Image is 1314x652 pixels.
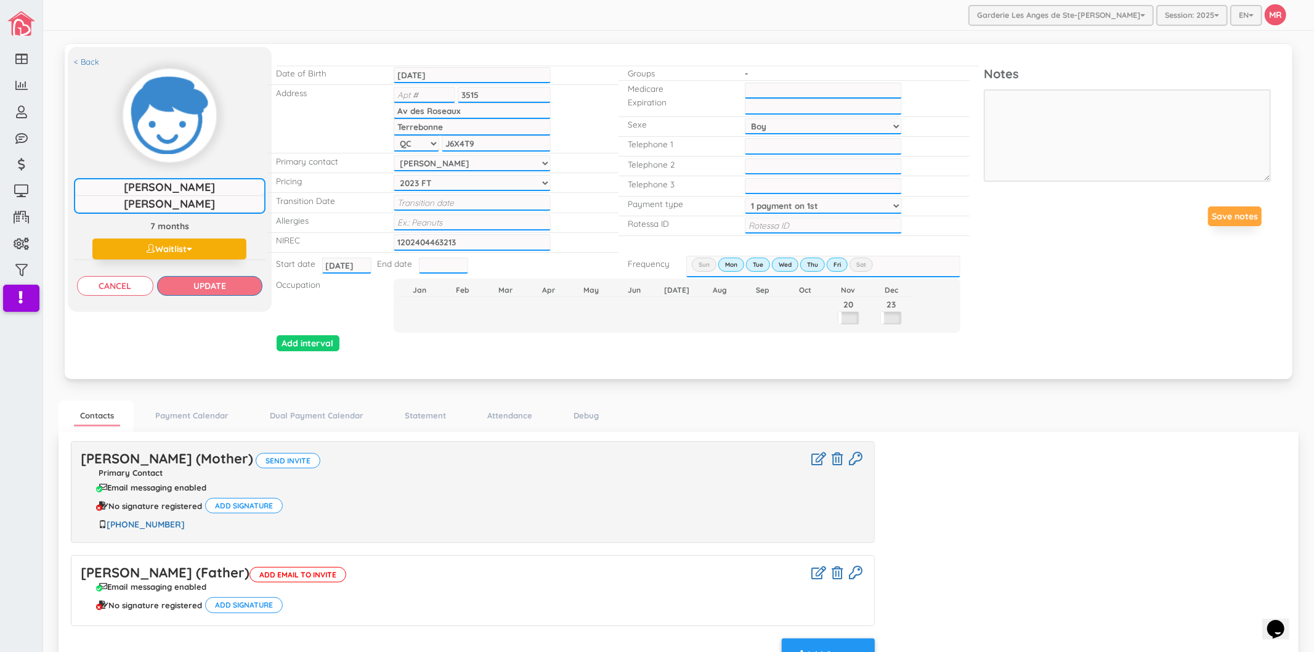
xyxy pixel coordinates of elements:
th: Feb [441,283,484,297]
p: Occupation [277,279,375,290]
th: Oct [784,283,827,297]
input: NIREC [394,234,551,250]
th: Dec [870,283,913,297]
p: Medicare [628,83,726,94]
a: Dual Payment Calendar [264,407,370,425]
th: Apr [527,283,570,297]
input: Cancel [77,276,153,296]
input: Last name [75,196,264,213]
p: NIREC [277,234,375,246]
p: Address [277,87,375,99]
p: Date of Birth [277,67,375,79]
p: Start date [277,258,316,269]
div: Email messaging enabled [99,483,206,492]
label: Sat [850,258,873,271]
p: End date [378,258,413,269]
input: Update [157,276,262,296]
p: Groups [628,67,726,79]
span: No signature registered [108,502,202,510]
input: City [394,119,551,135]
button: Add signature [205,498,283,513]
input: Apt # [394,87,455,103]
th: Sep [741,283,784,297]
a: Payment Calendar [149,407,235,425]
th: Jun [613,283,656,297]
a: [PHONE_NUMBER] [107,519,185,530]
a: Attendance [481,407,538,425]
p: Telephone 3 [628,178,726,190]
button: Save notes [1208,206,1262,226]
label: Thu [800,258,825,271]
p: Primary Contact [81,468,865,477]
button: Add signature [205,597,283,613]
input: House [458,87,551,103]
label: Tue [746,258,770,271]
a: Debug [567,407,605,425]
input: Rotessa ID [745,218,902,234]
p: Allergies [277,214,375,226]
th: May [570,283,613,297]
input: Add interval [277,335,339,351]
a: [PERSON_NAME] (Mother) [81,450,253,467]
p: Frequency [628,258,668,269]
p: Telephone 1 [628,138,726,150]
button: Waitlist [92,238,246,259]
p: Rotessa ID [628,218,726,229]
p: 7 months [74,220,266,232]
label: Sun [692,258,716,271]
th: [DATE] [655,283,699,297]
img: image [7,11,35,36]
p: Pricing [277,175,375,187]
iframe: chat widget [1262,603,1302,640]
p: Sexe [628,118,726,130]
th: Jan [399,283,442,297]
a: [PERSON_NAME] (Father)Add email to invite [81,564,346,581]
div: Email messaging enabled [99,582,206,591]
p: Payment type [628,198,726,210]
input: Transition date [394,195,551,211]
th: Nov [827,283,870,297]
label: Mon [718,258,744,271]
p: Notes [984,65,1271,83]
input: Street [394,103,551,119]
span: Add email to invite [249,567,346,582]
p: Telephone 2 [628,158,726,170]
th: Aug [699,283,742,297]
button: Send invite [256,453,320,468]
p: - [745,67,902,79]
p: Expiration [628,96,726,108]
label: Fri [827,258,848,271]
a: < Back [74,56,99,68]
span: No signature registered [108,601,202,609]
th: Mar [484,283,527,297]
label: Wed [772,258,798,271]
img: Click to change profile pic [123,69,216,162]
input: Ex.: Peanuts [394,214,551,230]
input: Postal code [442,136,551,152]
p: Transition Date [277,195,375,206]
a: Statement [399,407,452,425]
a: Contacts [74,407,120,426]
input: Date of birth [394,67,551,83]
input: First name [75,179,264,196]
p: Primary contact [277,155,375,167]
